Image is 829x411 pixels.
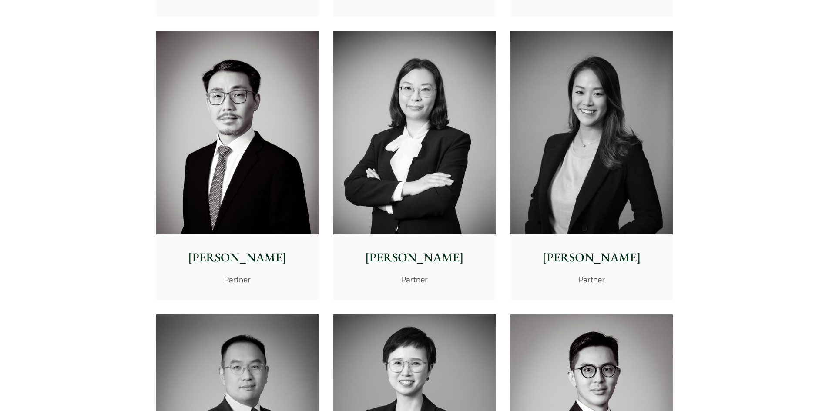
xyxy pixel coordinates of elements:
p: [PERSON_NAME] [517,248,666,267]
p: [PERSON_NAME] [340,248,489,267]
a: [PERSON_NAME] Partner [156,31,319,300]
a: [PERSON_NAME] Partner [333,31,496,300]
p: [PERSON_NAME] [163,248,312,267]
a: [PERSON_NAME] Partner [510,31,673,300]
p: Partner [517,274,666,285]
p: Partner [340,274,489,285]
p: Partner [163,274,312,285]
